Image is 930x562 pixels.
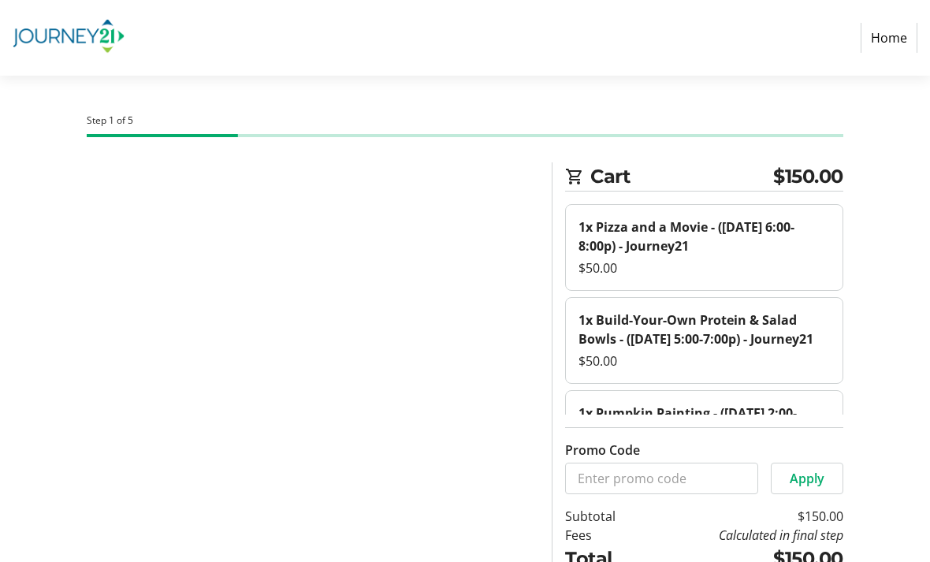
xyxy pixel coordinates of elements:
td: Fees [565,526,645,545]
strong: 1x Pizza and a Movie - ([DATE] 6:00-8:00p) - Journey21 [578,218,794,255]
div: $50.00 [578,352,829,370]
span: Cart [590,162,773,191]
div: Step 1 of 5 [87,114,843,128]
a: Home [861,23,917,53]
td: $150.00 [645,507,843,526]
td: Calculated in final step [645,526,843,545]
img: Journey21's Logo [13,6,125,69]
span: $150.00 [773,162,843,191]
div: $50.00 [578,259,829,277]
input: Enter promo code [565,463,757,494]
strong: 1x Build-Your-Own Protein & Salad Bowls - ([DATE] 5:00-7:00p) - Journey21 [578,311,813,348]
label: Promo Code [565,441,640,460]
span: Apply [790,469,824,488]
strong: 1x Pumpkin Painting - ([DATE] 2:00-4:00p.m.) - Journey21 [578,404,797,441]
td: Subtotal [565,507,645,526]
button: Apply [771,463,843,494]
